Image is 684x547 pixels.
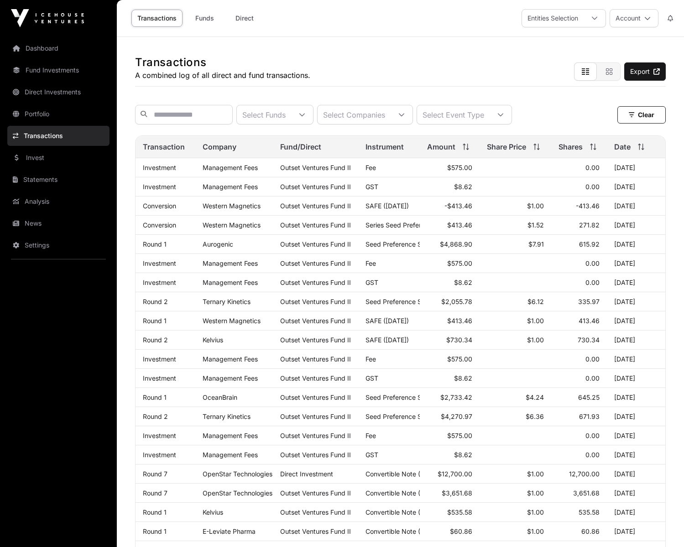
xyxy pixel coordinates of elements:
a: Ternary Kinetics [203,298,251,305]
a: Outset Ventures Fund II [280,451,351,459]
a: Round 2 [143,413,168,420]
a: OpenStar Technologies [203,470,272,478]
td: $730.34 [420,330,480,350]
a: Round 2 [143,336,168,344]
a: Outset Ventures Fund II [280,164,351,171]
a: Outset Ventures Fund II [280,259,351,267]
td: [DATE] [607,503,665,522]
p: Management Fees [203,432,265,439]
td: $575.00 [420,158,480,177]
span: 12,700.00 [569,470,600,478]
a: Outset Ventures Fund II [280,413,351,420]
a: Round 1 [143,508,167,516]
a: Round 7 [143,470,167,478]
td: $8.62 [420,445,480,464]
a: Fund Investments [7,60,110,80]
span: 535.58 [579,508,600,516]
td: [DATE] [607,235,665,254]
span: Seed Preference Shares [365,298,438,305]
a: News [7,213,110,233]
td: $8.62 [420,177,480,196]
a: OpenStar Technologies [203,489,272,497]
span: Fee [365,355,376,363]
a: Outset Ventures Fund II [280,527,351,535]
span: SAFE ([DATE]) [365,336,409,344]
p: Management Fees [203,259,265,267]
td: $413.46 [420,216,480,235]
span: $1.00 [527,508,544,516]
a: Statements [7,170,110,190]
span: Convertible Note ([DATE]) [365,489,444,497]
a: Dashboard [7,38,110,58]
span: Direct Investment [280,470,333,478]
a: Round 1 [143,317,167,325]
td: -$413.46 [420,196,480,216]
span: $1.52 [527,221,544,229]
span: Seed Preference Shares [365,393,438,401]
p: Management Fees [203,164,265,171]
span: Instrument [365,141,404,152]
span: 3,651.68 [573,489,600,497]
span: $1.00 [527,202,544,210]
p: Management Fees [203,183,265,191]
span: Series Seed Preferred Stock [365,221,450,229]
a: Investment [143,432,176,439]
span: SAFE ([DATE]) [365,202,409,210]
a: Portfolio [7,104,110,124]
a: Invest [7,148,110,168]
td: $3,651.68 [420,484,480,503]
span: Seed Preference Shares [365,240,438,248]
span: GST [365,183,378,191]
span: Date [614,141,631,152]
a: Analysis [7,191,110,212]
span: GST [365,374,378,382]
td: [DATE] [607,388,665,407]
td: [DATE] [607,426,665,445]
a: Funds [186,10,223,27]
span: 671.93 [579,413,600,420]
span: Fee [365,432,376,439]
a: Direct Investments [7,82,110,102]
td: $60.86 [420,522,480,541]
a: Transactions [7,126,110,146]
span: 645.25 [578,393,600,401]
a: Investment [143,451,176,459]
a: Kelvius [203,508,223,516]
td: $575.00 [420,350,480,369]
a: Investment [143,164,176,171]
td: $2,733.42 [420,388,480,407]
td: [DATE] [607,484,665,503]
a: Conversion [143,202,176,210]
h1: Transactions [135,55,310,70]
a: Outset Ventures Fund II [280,240,351,248]
span: 271.82 [579,221,600,229]
a: Outset Ventures Fund II [280,221,351,229]
span: Company [203,141,236,152]
a: Round 1 [143,393,167,401]
a: Investment [143,183,176,191]
span: Share Price [487,141,526,152]
td: $4,868.90 [420,235,480,254]
td: [DATE] [607,292,665,311]
a: Outset Ventures Fund II [280,279,351,286]
div: Select Event Type [417,105,490,124]
span: 413.46 [579,317,600,325]
span: 730.34 [578,336,600,344]
span: 0.00 [585,451,600,459]
span: $1.00 [527,527,544,535]
a: Settings [7,235,110,255]
span: Fee [365,164,376,171]
td: $8.62 [420,273,480,292]
span: Shares [559,141,583,152]
span: -413.46 [576,202,600,210]
a: Investment [143,259,176,267]
span: 60.86 [581,527,600,535]
a: Outset Ventures Fund II [280,317,351,325]
a: Western Magnetics [203,317,261,325]
span: 0.00 [585,355,600,363]
td: $413.46 [420,311,480,330]
td: [DATE] [607,350,665,369]
a: Conversion [143,221,176,229]
img: Icehouse Ventures Logo [11,9,84,27]
a: E-Leviate Pharma [203,527,256,535]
